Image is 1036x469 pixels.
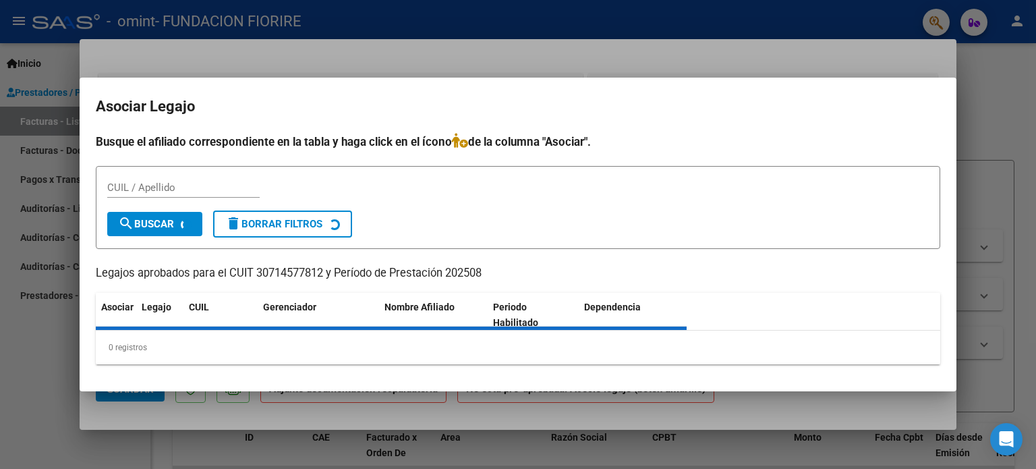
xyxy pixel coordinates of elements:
datatable-header-cell: CUIL [183,293,258,337]
mat-icon: delete [225,215,241,231]
datatable-header-cell: Dependencia [579,293,687,337]
span: Periodo Habilitado [493,302,538,328]
datatable-header-cell: Asociar [96,293,136,337]
span: Legajo [142,302,171,312]
h2: Asociar Legajo [96,94,940,119]
span: Asociar [101,302,134,312]
span: Gerenciador [263,302,316,312]
p: Legajos aprobados para el CUIT 30714577812 y Período de Prestación 202508 [96,265,940,282]
datatable-header-cell: Periodo Habilitado [488,293,579,337]
datatable-header-cell: Nombre Afiliado [379,293,488,337]
div: Open Intercom Messenger [990,423,1023,456]
span: Buscar [118,218,174,230]
h4: Busque el afiliado correspondiente en la tabla y haga click en el ícono de la columna "Asociar". [96,133,940,150]
span: CUIL [189,302,209,312]
button: Borrar Filtros [213,211,352,238]
span: Borrar Filtros [225,218,322,230]
span: Nombre Afiliado [384,302,455,312]
span: Dependencia [584,302,641,312]
datatable-header-cell: Legajo [136,293,183,337]
datatable-header-cell: Gerenciador [258,293,379,337]
mat-icon: search [118,215,134,231]
div: 0 registros [96,331,940,364]
button: Buscar [107,212,202,236]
